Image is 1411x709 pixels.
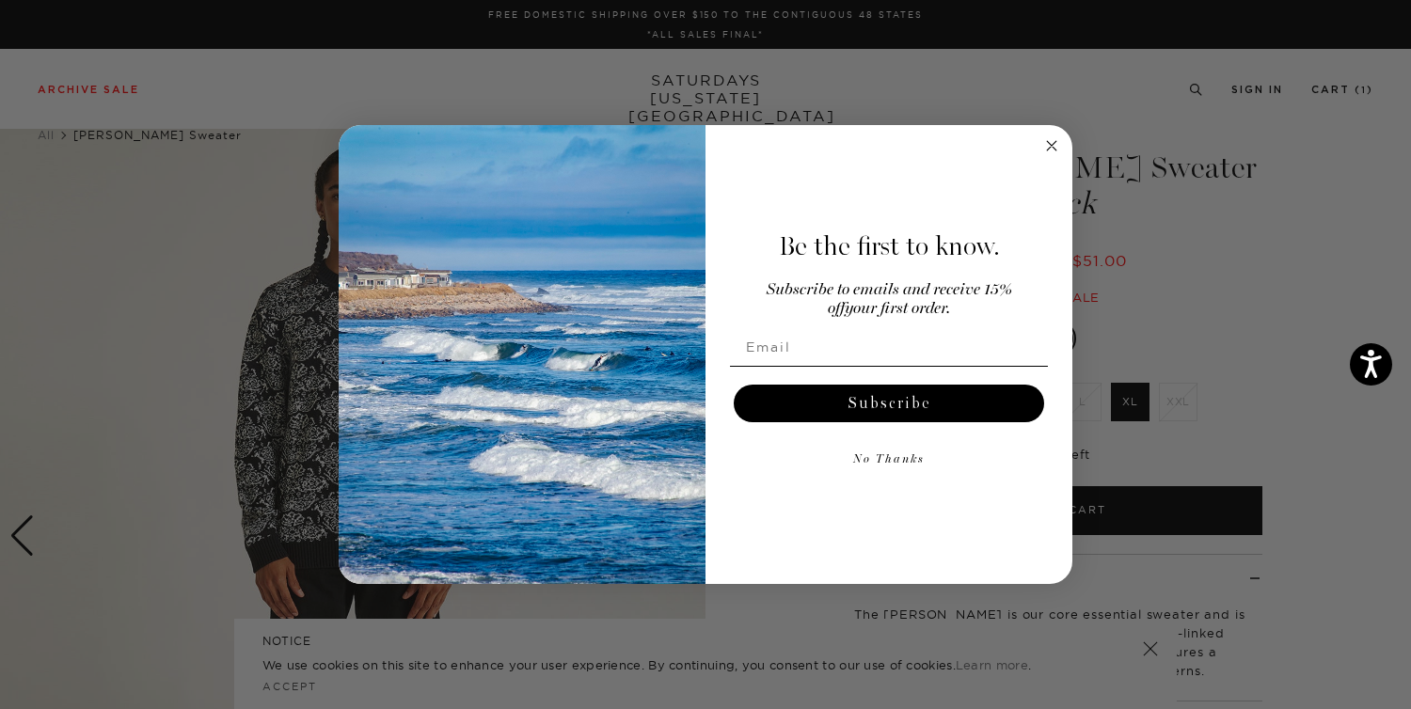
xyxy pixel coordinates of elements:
button: Subscribe [734,385,1044,422]
img: 125c788d-000d-4f3e-b05a-1b92b2a23ec9.jpeg [339,125,705,584]
span: off [828,301,845,317]
span: Subscribe to emails and receive 15% [767,282,1012,298]
button: No Thanks [730,441,1048,479]
span: Be the first to know. [779,230,1000,262]
button: Close dialog [1040,134,1063,157]
img: underline [730,366,1048,367]
input: Email [730,328,1048,366]
span: your first order. [845,301,950,317]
